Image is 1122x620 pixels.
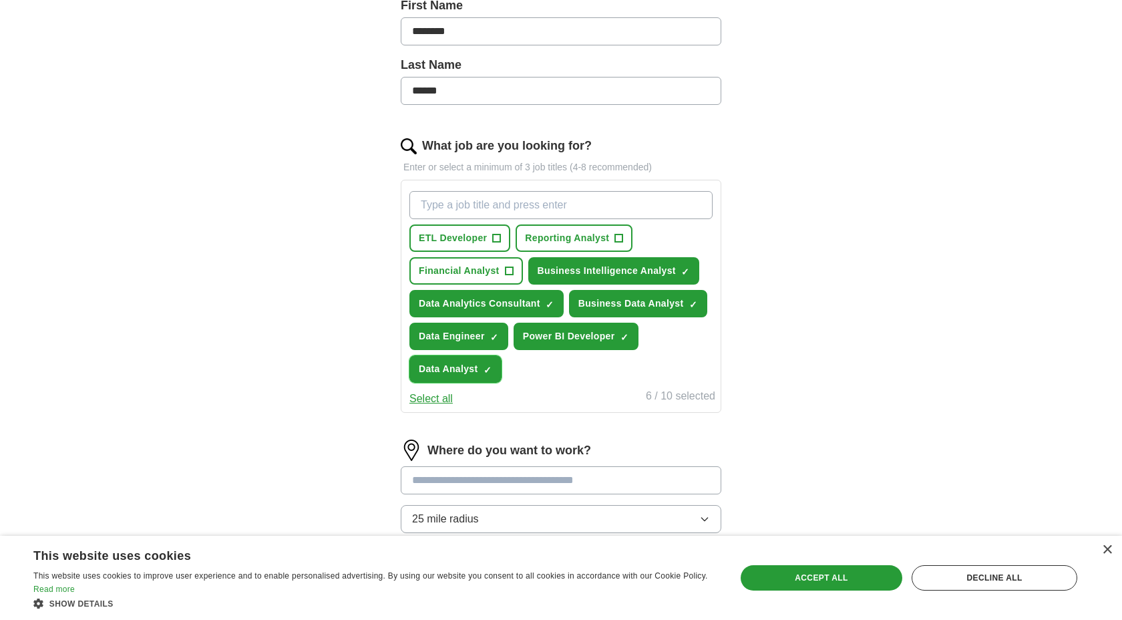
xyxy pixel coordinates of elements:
[49,599,114,609] span: Show details
[419,329,485,343] span: Data Engineer
[419,231,487,245] span: ETL Developer
[401,505,721,533] button: 25 mile radius
[409,191,713,219] input: Type a job title and press enter
[484,365,492,375] span: ✓
[741,565,902,591] div: Accept all
[33,585,75,594] a: Read more, opens a new window
[409,257,523,285] button: Financial Analyst
[516,224,632,252] button: Reporting Analyst
[409,224,510,252] button: ETL Developer
[412,511,479,527] span: 25 mile radius
[514,323,638,350] button: Power BI Developer✓
[409,391,453,407] button: Select all
[490,332,498,343] span: ✓
[422,137,592,155] label: What job are you looking for?
[409,355,502,383] button: Data Analyst✓
[33,571,708,581] span: This website uses cookies to improve user experience and to enable personalised advertising. By u...
[681,267,689,277] span: ✓
[620,332,628,343] span: ✓
[419,362,478,376] span: Data Analyst
[912,565,1077,591] div: Decline all
[409,323,508,350] button: Data Engineer✓
[646,388,715,407] div: 6 / 10 selected
[401,440,422,461] img: location.png
[538,264,676,278] span: Business Intelligence Analyst
[546,299,554,310] span: ✓
[419,297,540,311] span: Data Analytics Consultant
[33,544,682,564] div: This website uses cookies
[569,290,707,317] button: Business Data Analyst✓
[523,329,615,343] span: Power BI Developer
[528,257,699,285] button: Business Intelligence Analyst✓
[578,297,684,311] span: Business Data Analyst
[1102,545,1112,555] div: Close
[401,138,417,154] img: search.png
[525,231,609,245] span: Reporting Analyst
[33,597,715,610] div: Show details
[409,290,564,317] button: Data Analytics Consultant✓
[419,264,500,278] span: Financial Analyst
[401,56,721,74] label: Last Name
[689,299,697,310] span: ✓
[401,160,721,174] p: Enter or select a minimum of 3 job titles (4-8 recommended)
[427,442,591,460] label: Where do you want to work?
